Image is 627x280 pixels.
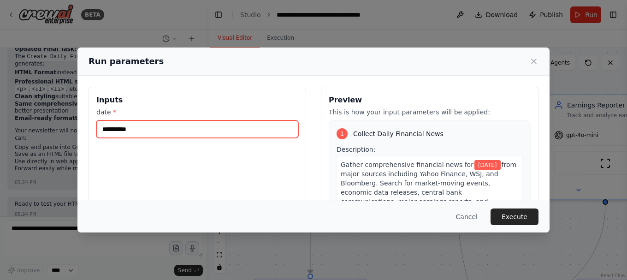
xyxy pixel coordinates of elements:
[474,160,501,170] span: Variable: date
[89,55,164,68] h2: Run parameters
[96,107,298,117] label: date
[353,129,444,138] span: Collect Daily Financial News
[341,161,473,168] span: Gather comprehensive financial news for
[329,95,531,106] h3: Preview
[329,107,531,117] p: This is how your input parameters will be applied:
[337,146,375,153] span: Description:
[337,128,348,139] div: 1
[449,209,485,225] button: Cancel
[96,95,298,106] h3: Inputs
[491,209,538,225] button: Execute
